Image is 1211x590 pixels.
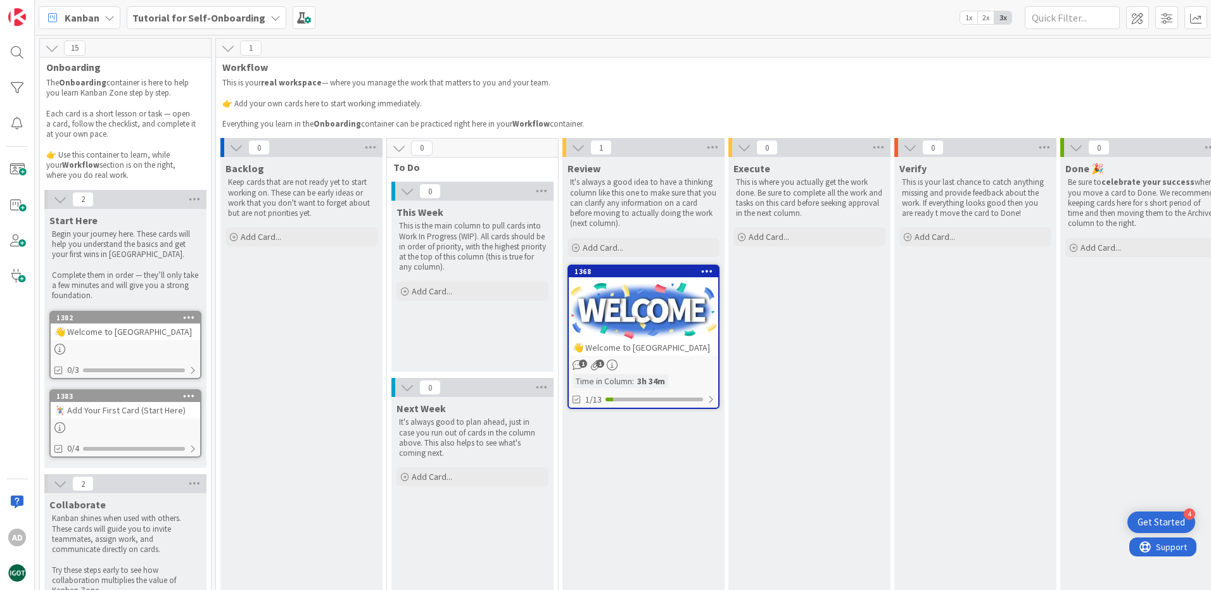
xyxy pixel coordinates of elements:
span: 0 [411,141,433,156]
img: avatar [8,564,26,582]
span: Add Card... [749,231,789,242]
div: 1382👋 Welcome to [GEOGRAPHIC_DATA] [51,312,200,340]
p: 👉 Add your own cards here to start working immediately. [222,99,1208,109]
p: 👉 Use this container to learn, while your section is on the right, where you do real work. [46,150,196,181]
span: Backlog [225,162,264,175]
span: 0/4 [67,442,79,455]
strong: celebrate your success [1101,177,1195,187]
span: Kanban [65,10,99,25]
p: This is the main column to pull cards into Work In Progress (WIP). All cards should be in order o... [399,221,546,272]
span: 2 [72,476,94,491]
span: 1x [960,11,977,24]
div: 👋 Welcome to [GEOGRAPHIC_DATA] [51,323,200,340]
p: Complete them in order — they’ll only take a few minutes and will give you a strong foundation. [52,270,199,301]
img: Visit kanbanzone.com [8,8,26,26]
div: 🃏 Add Your First Card (Start Here) [51,402,200,418]
span: To Do [393,161,542,173]
span: This Week [396,206,443,218]
span: Add Card... [412,471,452,482]
div: 1383 [51,391,200,402]
span: Execute [733,162,770,175]
span: Add Card... [915,231,955,242]
div: 1368👋 Welcome to [GEOGRAPHIC_DATA] [569,266,718,356]
p: Keep cards that are not ready yet to start working on. These can be early ideas or work that you ... [228,177,375,218]
div: 1368 [574,267,718,276]
strong: Onboarding [314,118,361,129]
div: 1368 [569,266,718,277]
p: The container is here to help you learn Kanban Zone step by step. [46,78,196,99]
span: Onboarding [46,61,195,73]
span: Workflow [222,61,1211,73]
span: 1 [240,41,262,56]
input: Quick Filter... [1025,6,1120,29]
span: Support [27,2,58,17]
p: It's always good to plan ahead, just in case you run out of cards in the column above. This also ... [399,417,546,458]
div: 4 [1184,508,1195,520]
b: Tutorial for Self-Onboarding [132,11,265,24]
span: 3x [994,11,1011,24]
span: 1 [579,360,587,368]
span: Verify [899,162,927,175]
span: Add Card... [241,231,281,242]
span: Review [567,162,600,175]
span: Collaborate [49,498,106,511]
strong: Onboarding [59,77,106,88]
span: 15 [64,41,86,56]
p: It's always a good idea to have a thinking column like this one to make sure that you can clarify... [570,177,717,229]
p: This is your — where you manage the work that matters to you and your team. [222,78,1208,88]
span: 0 [756,140,778,155]
span: 0 [1088,140,1110,155]
span: Add Card... [1081,242,1121,253]
span: 1 [590,140,612,155]
span: 0/3 [67,363,79,377]
div: Get Started [1138,516,1185,529]
p: Everything you learn in the container can be practiced right here in your container. [222,119,1208,129]
p: Each card is a short lesson or task — open a card, follow the checklist, and complete it at your ... [46,109,196,140]
div: 3h 34m [634,374,668,388]
span: 0 [419,380,441,395]
span: Done 🎉 [1065,162,1104,175]
div: 👋 Welcome to [GEOGRAPHIC_DATA] [569,339,718,356]
div: 1382 [56,313,200,322]
div: 1382 [51,312,200,323]
div: Open Get Started checklist, remaining modules: 4 [1127,512,1195,533]
strong: Workflow [512,118,550,129]
span: 1/13 [585,393,602,406]
span: Start Here [49,214,98,227]
p: This is your last chance to catch anything missing and provide feedback about the work. If everyt... [902,177,1049,218]
span: 1 [596,360,604,368]
div: Time in Column [573,374,632,388]
strong: real workspace [261,77,322,88]
span: Next Week [396,402,446,415]
span: 0 [419,184,441,199]
span: 2 [72,192,94,207]
span: : [632,374,634,388]
p: This is where you actually get the work done. Be sure to complete all the work and tasks on this ... [736,177,883,218]
span: 2x [977,11,994,24]
div: AD [8,529,26,546]
span: Add Card... [583,242,623,253]
p: Begin your journey here. These cards will help you understand the basics and get your first wins ... [52,229,199,260]
span: 0 [922,140,944,155]
div: 1383🃏 Add Your First Card (Start Here) [51,391,200,418]
strong: Workflow [62,160,99,170]
span: 0 [248,140,270,155]
p: Kanban shines when used with others. These cards will guide you to invite teammates, assign work,... [52,513,199,555]
div: 1383 [56,392,200,401]
span: Add Card... [412,286,452,297]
